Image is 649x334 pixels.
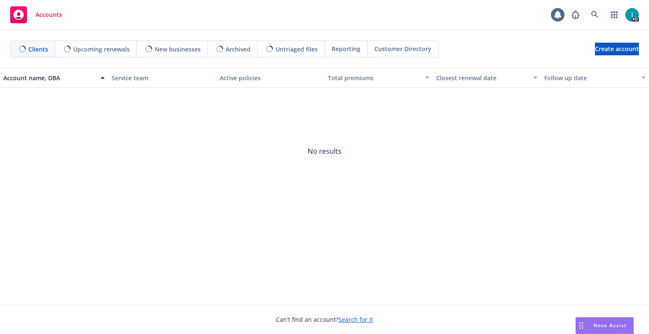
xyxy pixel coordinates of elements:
img: photo [625,8,639,22]
div: Drag to move [576,318,586,334]
span: Customer Directory [374,44,431,53]
span: Create account [595,41,639,57]
div: Closest renewal date [436,73,528,82]
span: Untriaged files [275,45,318,54]
span: Upcoming renewals [73,45,130,54]
button: Nova Assist [575,317,634,334]
div: Total premiums [328,73,420,82]
button: Closest renewal date [433,68,541,88]
span: Clients [28,45,48,54]
div: Active policies [220,73,321,82]
a: Switch app [606,6,623,23]
div: Service team [112,73,213,82]
div: Account name, DBA [3,73,95,82]
button: Follow up date [541,68,649,88]
span: Nova Assist [593,322,627,329]
span: New businesses [155,45,201,54]
a: Search for it [338,315,373,323]
span: Reporting [332,44,360,53]
a: Create account [595,43,639,55]
span: Accounts [35,11,62,18]
a: Search [586,6,603,23]
div: Follow up date [544,73,636,82]
button: Active policies [216,68,324,88]
a: Report a Bug [567,6,584,23]
button: Service team [108,68,216,88]
span: Can't find an account? [276,315,373,324]
span: Archived [226,45,251,54]
a: Accounts [7,3,65,27]
button: Total premiums [324,68,433,88]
